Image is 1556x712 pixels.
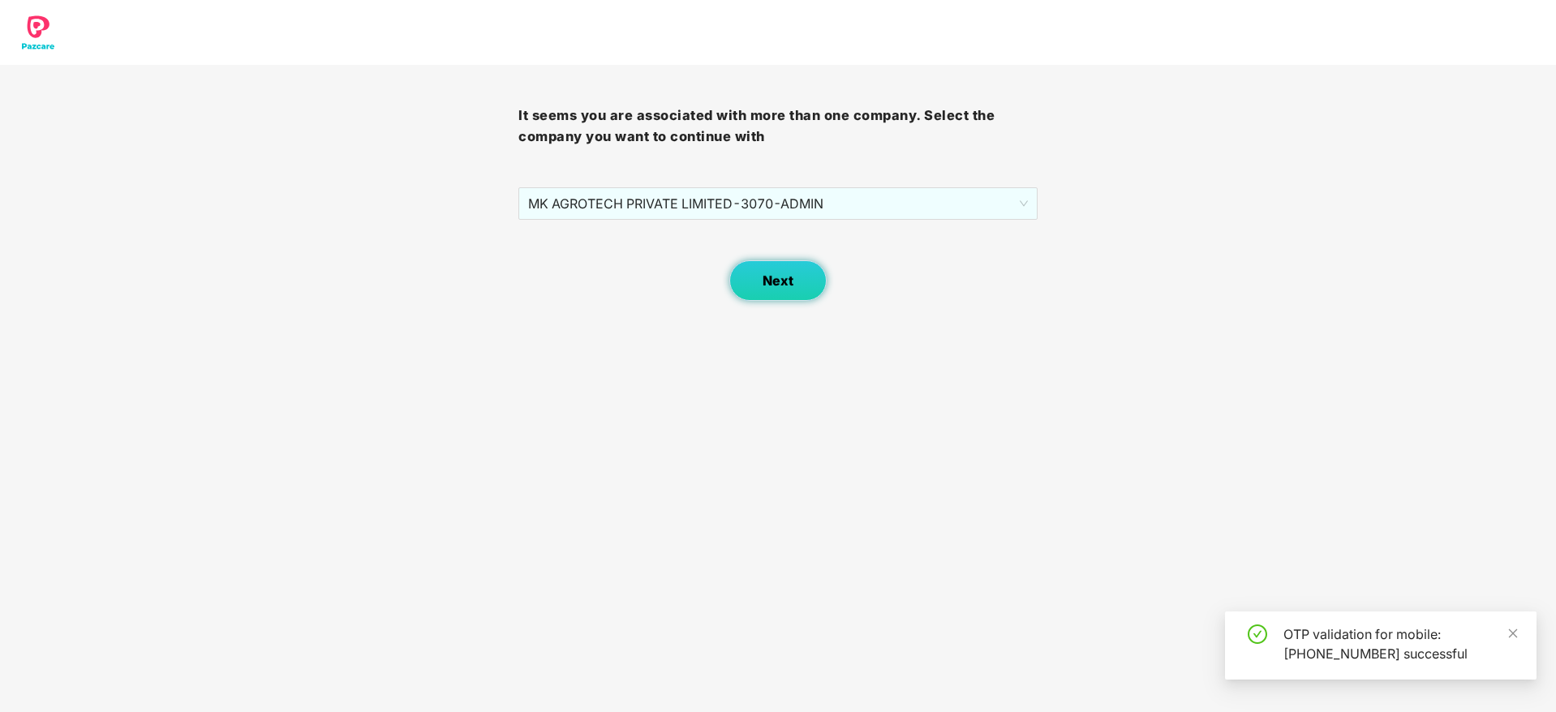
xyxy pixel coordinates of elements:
div: OTP validation for mobile: [PHONE_NUMBER] successful [1283,624,1517,663]
span: check-circle [1248,624,1267,644]
span: close [1507,628,1519,639]
span: MK AGROTECH PRIVATE LIMITED - 3070 - ADMIN [528,188,1027,219]
h3: It seems you are associated with more than one company. Select the company you want to continue with [518,105,1037,147]
span: Next [763,273,793,289]
button: Next [729,260,827,301]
